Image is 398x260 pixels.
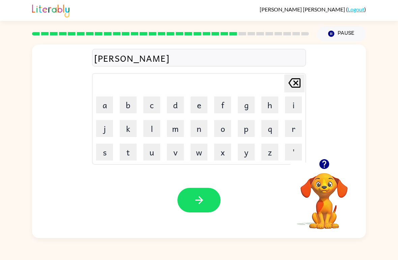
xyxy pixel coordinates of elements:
[167,120,184,137] button: m
[285,144,302,161] button: '
[94,51,304,65] div: [PERSON_NAME]
[214,96,231,113] button: f
[285,120,302,137] button: r
[317,26,366,41] button: Pause
[238,96,255,113] button: g
[191,120,207,137] button: n
[261,96,278,113] button: h
[191,144,207,161] button: w
[143,144,160,161] button: u
[96,96,113,113] button: a
[214,144,231,161] button: x
[260,6,366,12] div: ( )
[167,144,184,161] button: v
[261,120,278,137] button: q
[348,6,364,12] a: Logout
[32,3,69,18] img: Literably
[260,6,346,12] span: [PERSON_NAME] [PERSON_NAME]
[143,120,160,137] button: l
[120,120,137,137] button: k
[290,163,358,230] video: Your browser must support playing .mp4 files to use Literably. Please try using another browser.
[261,144,278,161] button: z
[143,96,160,113] button: c
[167,96,184,113] button: d
[96,120,113,137] button: j
[120,96,137,113] button: b
[285,96,302,113] button: i
[120,144,137,161] button: t
[238,144,255,161] button: y
[191,96,207,113] button: e
[96,144,113,161] button: s
[238,120,255,137] button: p
[214,120,231,137] button: o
